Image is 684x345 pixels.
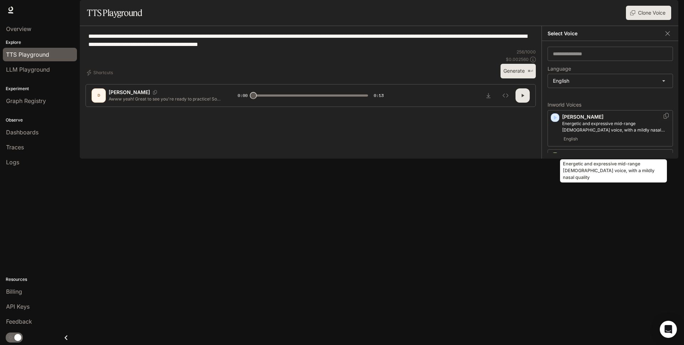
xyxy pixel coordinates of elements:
p: Energetic and expressive mid-range male voice, with a mildly nasal quality [562,120,670,133]
div: English [548,74,673,88]
button: Copy Voice ID [663,113,670,119]
div: Open Intercom Messenger [660,321,677,338]
span: 0:13 [374,92,384,99]
p: ⌘⏎ [528,69,533,73]
p: [PERSON_NAME] [109,89,150,96]
button: Shortcuts [85,67,116,78]
p: Language [548,66,571,71]
button: Download audio [481,88,496,103]
button: Clone Voice [626,6,671,20]
button: Copy Voice ID [150,90,160,94]
p: Awww yeah! Great to see you're ready to practice! So you just finished watching that lesson about... [109,96,221,102]
span: English [562,135,579,143]
button: Generate⌘⏎ [501,64,536,78]
button: Inspect [498,88,513,103]
h1: TTS Playground [87,6,142,20]
p: 256 / 1000 [517,49,536,55]
p: Inworld Voices [548,102,673,107]
p: $ 0.002560 [506,56,529,62]
p: [PERSON_NAME] [562,113,670,120]
div: Energetic and expressive mid-range [DEMOGRAPHIC_DATA] voice, with a mildly nasal quality [560,159,667,182]
div: D [93,90,104,101]
span: 0:00 [238,92,248,99]
p: [PERSON_NAME] [562,153,670,160]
